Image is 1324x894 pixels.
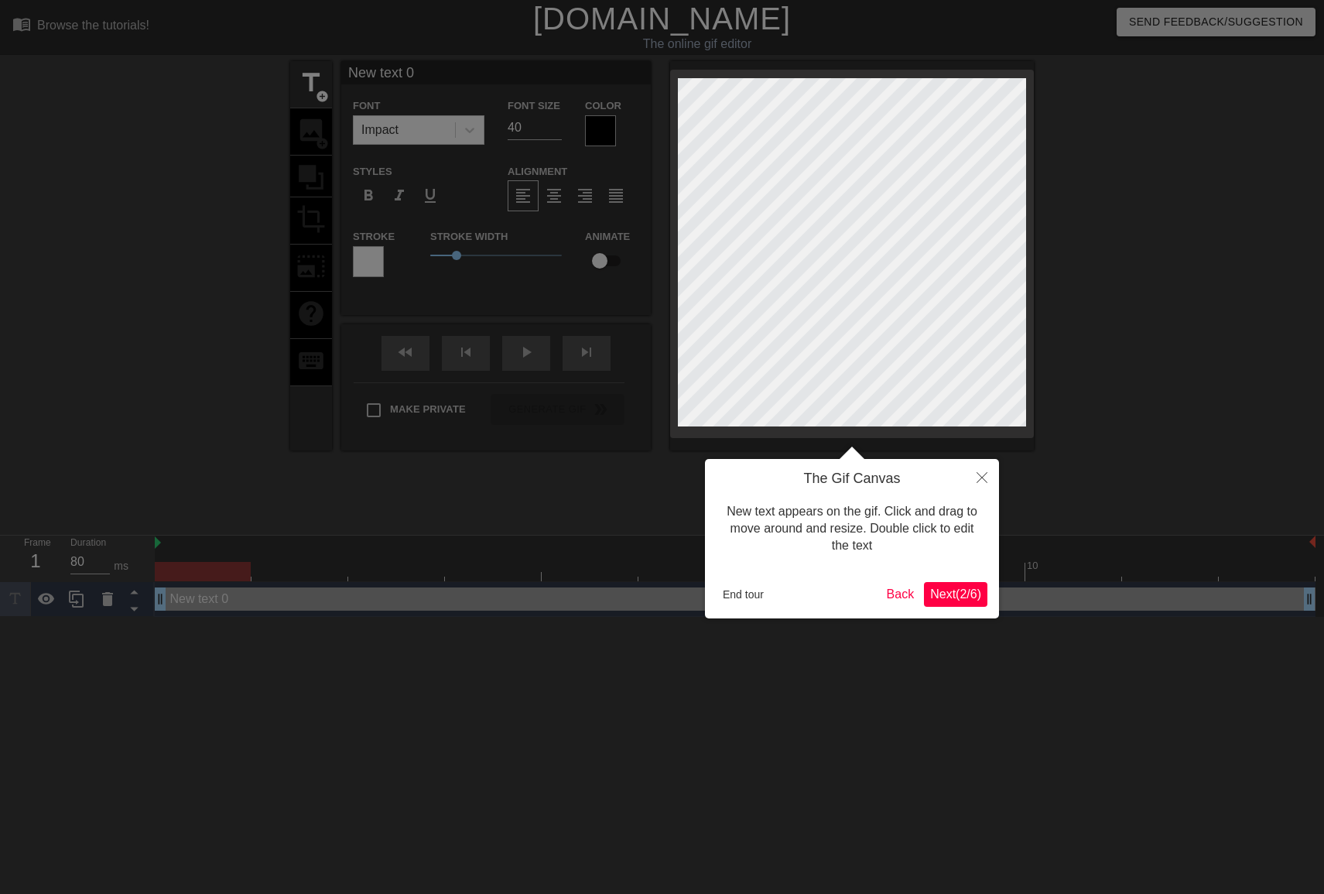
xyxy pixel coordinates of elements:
span: Next ( 2 / 6 ) [930,587,981,601]
button: End tour [717,583,770,606]
button: Next [924,582,987,607]
div: New text appears on the gif. Click and drag to move around and resize. Double click to edit the text [717,488,987,570]
button: Close [965,459,999,495]
h4: The Gif Canvas [717,471,987,488]
button: Back [881,582,921,607]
